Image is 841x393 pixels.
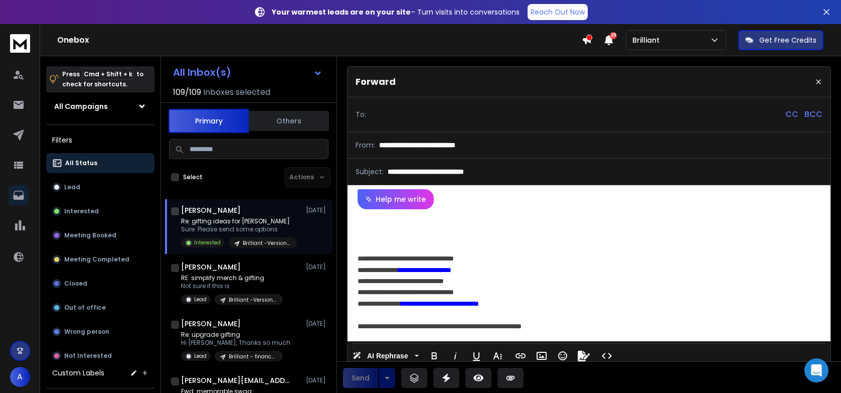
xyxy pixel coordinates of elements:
[194,296,207,303] p: Lead
[181,205,241,215] h1: [PERSON_NAME]
[203,86,270,98] h3: Inboxes selected
[356,75,396,89] p: Forward
[272,7,520,17] p: – Turn visits into conversations
[272,7,411,17] strong: Your warmest leads are on your site
[64,304,106,312] p: Out of office
[46,201,154,221] button: Interested
[54,101,108,111] h1: All Campaigns
[306,263,328,271] p: [DATE]
[181,274,283,282] p: RE: simplify merch & gifting
[356,167,384,177] p: Subject:
[10,367,30,387] button: A
[64,280,87,288] p: Closed
[64,183,80,191] p: Lead
[243,239,291,247] p: Brilliant -Version 1: High-Growth Open Tech Companies (250–1,000 Employees)
[169,109,249,133] button: Primary
[785,108,798,120] p: CC
[181,217,297,225] p: Re: gifting ideas for [PERSON_NAME]
[64,328,109,336] p: Wrong person
[183,173,203,181] label: Select
[82,68,134,80] span: Cmd + Shift + k
[249,110,329,132] button: Others
[181,319,241,329] h1: [PERSON_NAME]
[632,35,663,45] p: Brilliant
[46,322,154,342] button: Wrong person
[229,353,277,360] p: Brilliant - finance open target VC-PE messaging
[10,34,30,53] img: logo
[356,140,375,150] p: From:
[46,153,154,173] button: All Status
[194,352,207,360] p: Lead
[306,320,328,328] p: [DATE]
[57,34,582,46] h1: Onebox
[46,274,154,294] button: Closed
[738,30,823,50] button: Get Free Credits
[181,331,290,339] p: Re: upgrade gifting
[181,282,283,290] p: Not sure if this is
[64,255,129,264] p: Meeting Completed
[46,96,154,116] button: All Campaigns
[165,62,330,82] button: All Inbox(s)
[64,231,116,239] p: Meeting Booked
[173,67,231,77] h1: All Inbox(s)
[532,346,551,366] button: Insert Image (⌘P)
[574,346,593,366] button: Signature
[65,159,97,167] p: All Status
[64,207,99,215] p: Interested
[610,32,617,39] span: 29
[528,4,588,20] a: Reach Out Now
[356,109,366,119] p: To:
[229,296,277,304] p: Brilliant -Version 2: Mid-Enterprise Open Tech Companies (1,000–10,000 Employees)
[46,225,154,245] button: Meeting Booked
[46,249,154,270] button: Meeting Completed
[597,346,616,366] button: Code View
[306,376,328,384] p: [DATE]
[46,133,154,147] h3: Filters
[804,358,828,382] div: Open Intercom Messenger
[306,206,328,214] p: [DATE]
[488,346,507,366] button: More Text
[425,346,444,366] button: Bold (⌘B)
[52,368,104,378] h3: Custom Labels
[759,35,816,45] p: Get Free Credits
[531,7,585,17] p: Reach Out Now
[351,346,421,366] button: AI Rephrase
[358,189,434,209] button: Help me write
[804,108,822,120] p: BCC
[511,346,530,366] button: Insert Link (⌘K)
[62,69,143,89] p: Press to check for shortcuts.
[467,346,486,366] button: Underline (⌘U)
[553,346,572,366] button: Emoticons
[194,239,221,246] p: Interested
[365,352,410,360] span: AI Rephrase
[46,298,154,318] button: Out of office
[46,346,154,366] button: Not Interested
[46,177,154,197] button: Lead
[181,375,291,385] h1: [PERSON_NAME][EMAIL_ADDRESS][DOMAIN_NAME]
[181,225,297,233] p: Sure. Please send some options
[181,339,290,347] p: Hi [PERSON_NAME], Thanks so much
[64,352,112,360] p: Not Interested
[446,346,465,366] button: Italic (⌘I)
[181,262,241,272] h1: [PERSON_NAME]
[173,86,201,98] span: 109 / 109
